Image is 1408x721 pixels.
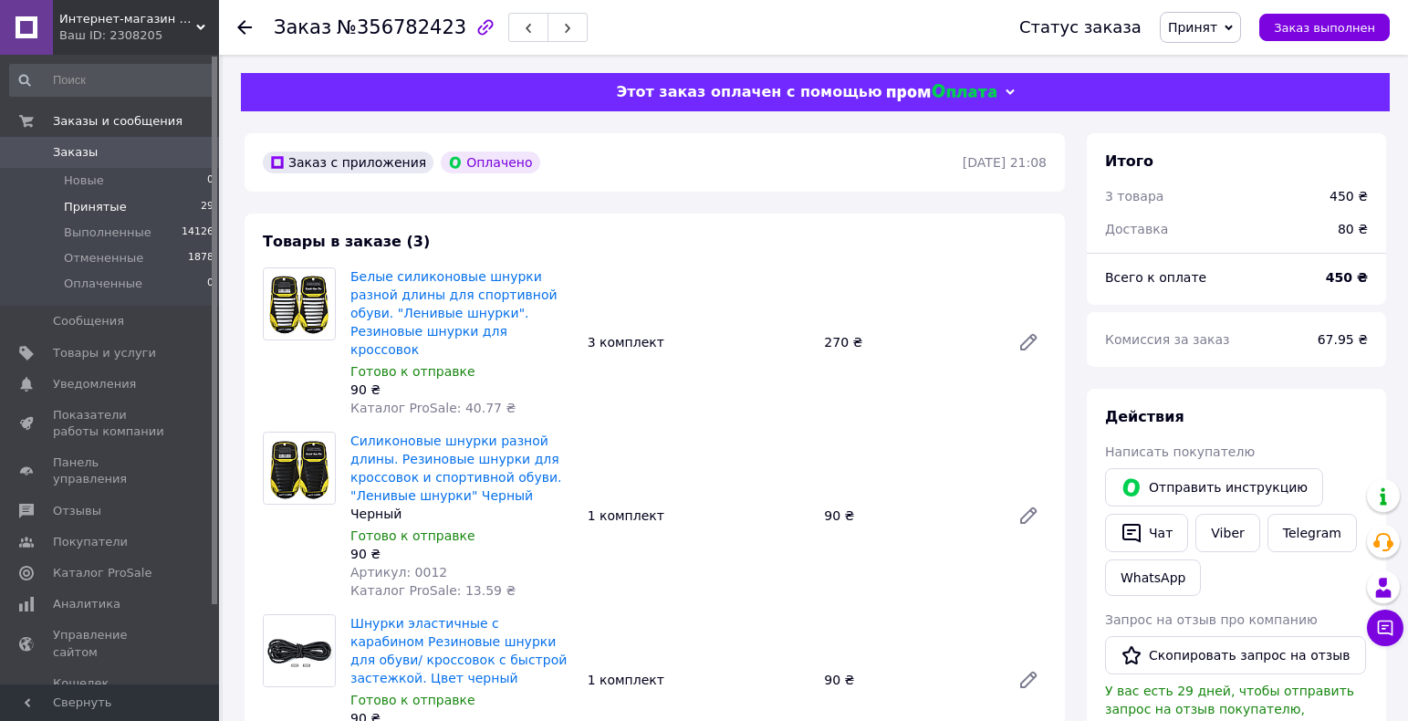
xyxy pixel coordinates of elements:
[53,144,98,161] span: Заказы
[350,381,573,399] div: 90 ₴
[1105,222,1168,236] span: Доставка
[350,565,447,580] span: Артикул: 0012
[817,667,1003,693] div: 90 ₴
[580,503,818,528] div: 1 комплект
[1327,209,1379,249] div: 80 ₴
[9,64,215,97] input: Поиск
[1326,270,1368,285] b: 450 ₴
[207,172,214,189] span: 0
[1010,324,1047,360] a: Редактировать
[263,152,433,173] div: Заказ с приложения
[580,667,818,693] div: 1 комплект
[59,11,196,27] span: Интернет-магазин "Катрин"
[817,503,1003,528] div: 90 ₴
[264,269,335,339] img: Белые силиконовые шнурки разной длины для спортивной обуви. "Ленивые шнурки". Резиновые шнурки дл...
[1330,187,1368,205] div: 450 ₴
[64,199,127,215] span: Принятые
[350,364,475,379] span: Готово к отправке
[1105,189,1163,204] span: 3 товара
[1105,444,1255,459] span: Написать покупателю
[264,434,335,504] img: Силиконовые шнурки разной длины. Резиновые шнурки для кроссовок и спортивной обуви. "Ленивые шнур...
[264,615,335,686] img: Шнурки эластичные с карабином Резиновые шнурки для обуви/ кроссовок с быстрой застежкой. Цвет черный
[64,225,151,241] span: Выполненные
[1105,559,1201,596] a: WhatsApp
[1105,468,1323,507] button: Отправить инструкцию
[274,16,331,38] span: Заказ
[887,84,996,101] img: evopay logo
[207,276,214,292] span: 0
[201,199,214,215] span: 29
[53,313,124,329] span: Сообщения
[1274,21,1375,35] span: Заказ выполнен
[350,434,562,503] a: Силиконовые шнурки разной длины. Резиновые шнурки для кроссовок и спортивной обуви. "Ленивые шнур...
[1318,332,1368,347] span: 67.95 ₴
[53,675,169,708] span: Кошелек компании
[64,250,143,266] span: Отмененные
[350,401,516,415] span: Каталог ProSale: 40.77 ₴
[350,528,475,543] span: Готово к отправке
[350,693,475,707] span: Готово к отправке
[1105,612,1318,627] span: Запрос на отзыв про компанию
[53,455,169,487] span: Панель управления
[64,276,142,292] span: Оплаченные
[53,113,183,130] span: Заказы и сообщения
[53,627,169,660] span: Управление сайтом
[237,18,252,37] div: Вернуться назад
[1105,152,1153,170] span: Итого
[350,583,516,598] span: Каталог ProSale: 13.59 ₴
[1168,20,1217,35] span: Принят
[1367,610,1403,646] button: Чат с покупателем
[53,503,101,519] span: Отзывы
[441,152,539,173] div: Оплачено
[53,407,169,440] span: Показатели работы компании
[182,225,214,241] span: 14126
[350,545,573,563] div: 90 ₴
[53,596,120,612] span: Аналитика
[350,269,558,357] a: Белые силиконовые шнурки разной длины для спортивной обуви. "Ленивые шнурки". Резиновые шнурки дл...
[1010,497,1047,534] a: Редактировать
[1105,408,1184,425] span: Действия
[53,376,136,392] span: Уведомления
[1105,514,1188,552] button: Чат
[59,27,219,44] div: Ваш ID: 2308205
[1195,514,1259,552] a: Viber
[1105,270,1206,285] span: Всего к оплате
[263,233,430,250] span: Товары в заказе (3)
[64,172,104,189] span: Новые
[1105,332,1230,347] span: Комиссия за заказ
[817,329,1003,355] div: 270 ₴
[1105,636,1366,674] button: Скопировать запрос на отзыв
[350,505,573,523] div: Черный
[616,83,881,100] span: Этот заказ оплачен с помощью
[53,565,151,581] span: Каталог ProSale
[580,329,818,355] div: 3 комплект
[1267,514,1357,552] a: Telegram
[188,250,214,266] span: 1878
[350,616,567,685] a: Шнурки эластичные с карабином Резиновые шнурки для обуви/ кроссовок с быстрой застежкой. Цвет черный
[53,345,156,361] span: Товары и услуги
[1010,662,1047,698] a: Редактировать
[1259,14,1390,41] button: Заказ выполнен
[337,16,466,38] span: №356782423
[1019,18,1142,37] div: Статус заказа
[963,155,1047,170] time: [DATE] 21:08
[53,534,128,550] span: Покупатели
